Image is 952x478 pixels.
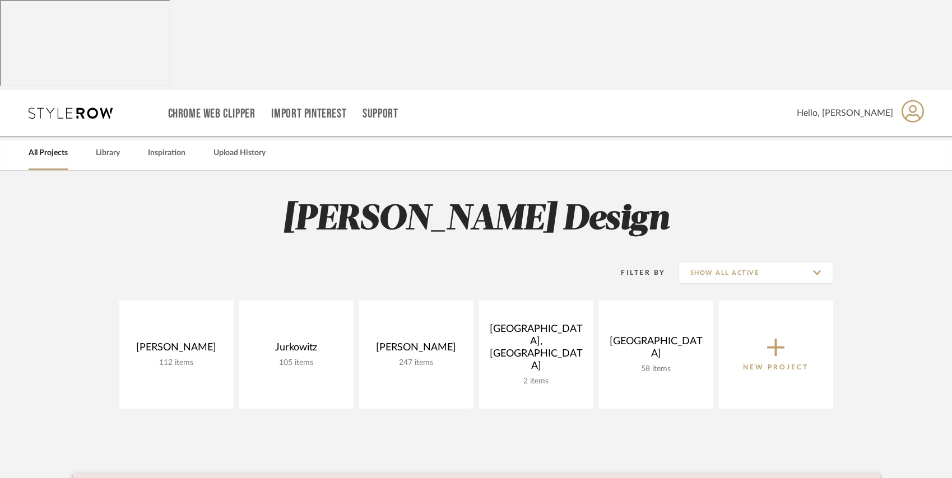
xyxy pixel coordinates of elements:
div: 2 items [488,377,584,386]
p: New Project [743,362,809,373]
div: [GEOGRAPHIC_DATA] [608,335,704,364]
div: 58 items [608,364,704,374]
h2: [PERSON_NAME] Design [73,199,880,241]
a: Chrome Web Clipper [168,109,256,119]
span: Hello, [PERSON_NAME] [797,106,893,120]
div: [PERSON_NAME] [128,341,225,358]
div: 105 items [248,358,345,368]
a: Inspiration [148,146,185,161]
div: [PERSON_NAME] [368,341,465,358]
a: Import Pinterest [271,109,346,119]
div: 247 items [368,358,465,368]
button: New Project [719,301,833,409]
div: 112 items [128,358,225,368]
div: Jurkowitz [248,341,345,358]
div: [GEOGRAPHIC_DATA], [GEOGRAPHIC_DATA] [488,323,584,377]
a: All Projects [29,146,68,161]
a: Support [363,109,398,119]
a: Upload History [213,146,266,161]
div: Filter By [607,267,666,278]
a: Library [96,146,120,161]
